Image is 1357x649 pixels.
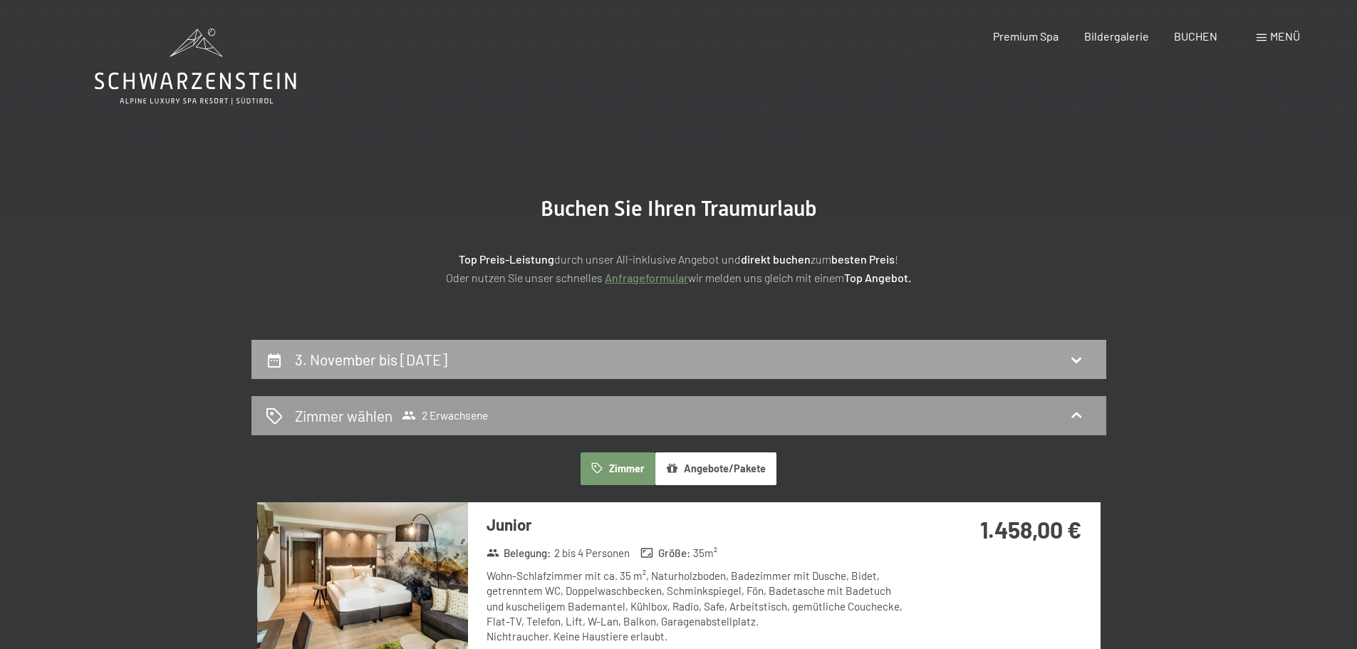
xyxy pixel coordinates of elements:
[1084,29,1149,43] a: Bildergalerie
[323,250,1035,286] p: durch unser All-inklusive Angebot und zum ! Oder nutzen Sie unser schnelles wir melden uns gleich...
[402,408,488,422] span: 2 Erwachsene
[993,29,1059,43] a: Premium Spa
[640,546,690,561] strong: Größe :
[554,546,630,561] span: 2 bis 4 Personen
[741,252,811,266] strong: direkt buchen
[295,405,392,426] h2: Zimmer wählen
[295,351,447,368] h2: 3. November bis [DATE]
[980,516,1081,543] strong: 1.458,00 €
[487,546,551,561] strong: Belegung :
[487,568,910,644] div: Wohn-Schlafzimmer mit ca. 35 m², Naturholzboden, Badezimmer mit Dusche, Bidet, getrenntem WC, Dop...
[844,271,911,284] strong: Top Angebot.
[581,452,655,485] button: Zimmer
[541,196,817,221] span: Buchen Sie Ihren Traumurlaub
[1270,29,1300,43] span: Menü
[693,546,717,561] span: 35 m²
[831,252,895,266] strong: besten Preis
[655,452,776,485] button: Angebote/Pakete
[487,514,910,536] h3: Junior
[1174,29,1217,43] a: BUCHEN
[605,271,688,284] a: Anfrageformular
[459,252,554,266] strong: Top Preis-Leistung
